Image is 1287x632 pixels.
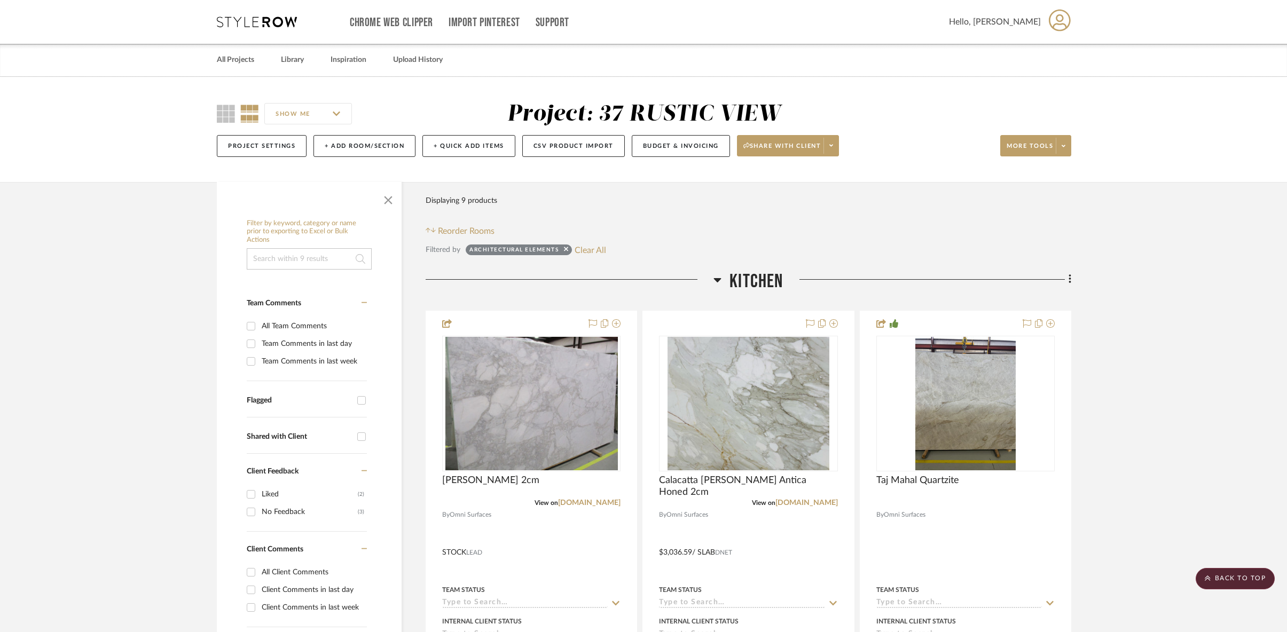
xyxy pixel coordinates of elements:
[393,53,443,67] a: Upload History
[666,510,708,520] span: Omni Surfaces
[876,475,959,486] span: Taj Mahal Quartzite
[358,503,364,520] div: (3)
[262,353,364,370] div: Team Comments in last week
[884,510,925,520] span: Omni Surfaces
[632,135,730,157] button: Budget & Invoicing
[507,103,781,125] div: Project: 37 RUSTIC VIEW
[442,510,450,520] span: By
[331,53,366,67] a: Inspiration
[442,598,608,609] input: Type to Search…
[262,318,364,335] div: All Team Comments
[438,225,495,238] span: Reorder Rooms
[313,135,415,157] button: + Add Room/Section
[378,187,399,209] button: Close
[426,190,497,211] div: Displaying 9 products
[737,135,839,156] button: Share with client
[217,53,254,67] a: All Projects
[752,500,775,506] span: View on
[358,486,364,503] div: (2)
[729,270,783,293] span: Kitchen
[575,243,606,257] button: Clear All
[422,135,515,157] button: + Quick Add Items
[426,225,495,238] button: Reorder Rooms
[450,510,491,520] span: Omni Surfaces
[350,18,433,27] a: Chrome Web Clipper
[247,546,303,553] span: Client Comments
[535,500,558,506] span: View on
[522,135,625,157] button: CSV Product Import
[659,585,702,595] div: Team Status
[247,468,299,475] span: Client Feedback
[281,53,304,67] a: Library
[1196,568,1275,589] scroll-to-top-button: BACK TO TOP
[659,598,825,609] input: Type to Search…
[469,246,559,257] div: Architectural Elements
[262,581,364,598] div: Client Comments in last day
[1007,142,1053,158] span: More tools
[659,617,739,626] div: Internal Client Status
[876,585,919,595] div: Team Status
[536,18,569,27] a: Support
[915,337,1016,470] img: Taj Mahal Quartzite
[876,617,956,626] div: Internal Client Status
[743,142,821,158] span: Share with client
[442,617,522,626] div: Internal Client Status
[449,18,520,27] a: Import Pinterest
[442,475,539,486] span: [PERSON_NAME] 2cm
[262,599,364,616] div: Client Comments in last week
[876,598,1042,609] input: Type to Search…
[262,486,358,503] div: Liked
[247,219,372,244] h6: Filter by keyword, category or name prior to exporting to Excel or Bulk Actions
[668,337,830,470] img: Calacatta Macchia Antica Honed 2cm
[445,337,618,470] img: Florence 2cm
[247,396,352,405] div: Flagged
[775,499,838,507] a: [DOMAIN_NAME]
[247,299,301,307] span: Team Comments
[262,335,364,352] div: Team Comments in last day
[262,503,358,520] div: No Feedback
[442,585,485,595] div: Team Status
[876,510,884,520] span: By
[659,510,666,520] span: By
[659,475,837,498] span: Calacatta [PERSON_NAME] Antica Honed 2cm
[426,244,460,256] div: Filtered by
[558,499,621,507] a: [DOMAIN_NAME]
[949,15,1041,28] span: Hello, [PERSON_NAME]
[262,564,364,581] div: All Client Comments
[217,135,307,157] button: Project Settings
[1000,135,1071,156] button: More tools
[247,248,372,270] input: Search within 9 results
[247,432,352,441] div: Shared with Client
